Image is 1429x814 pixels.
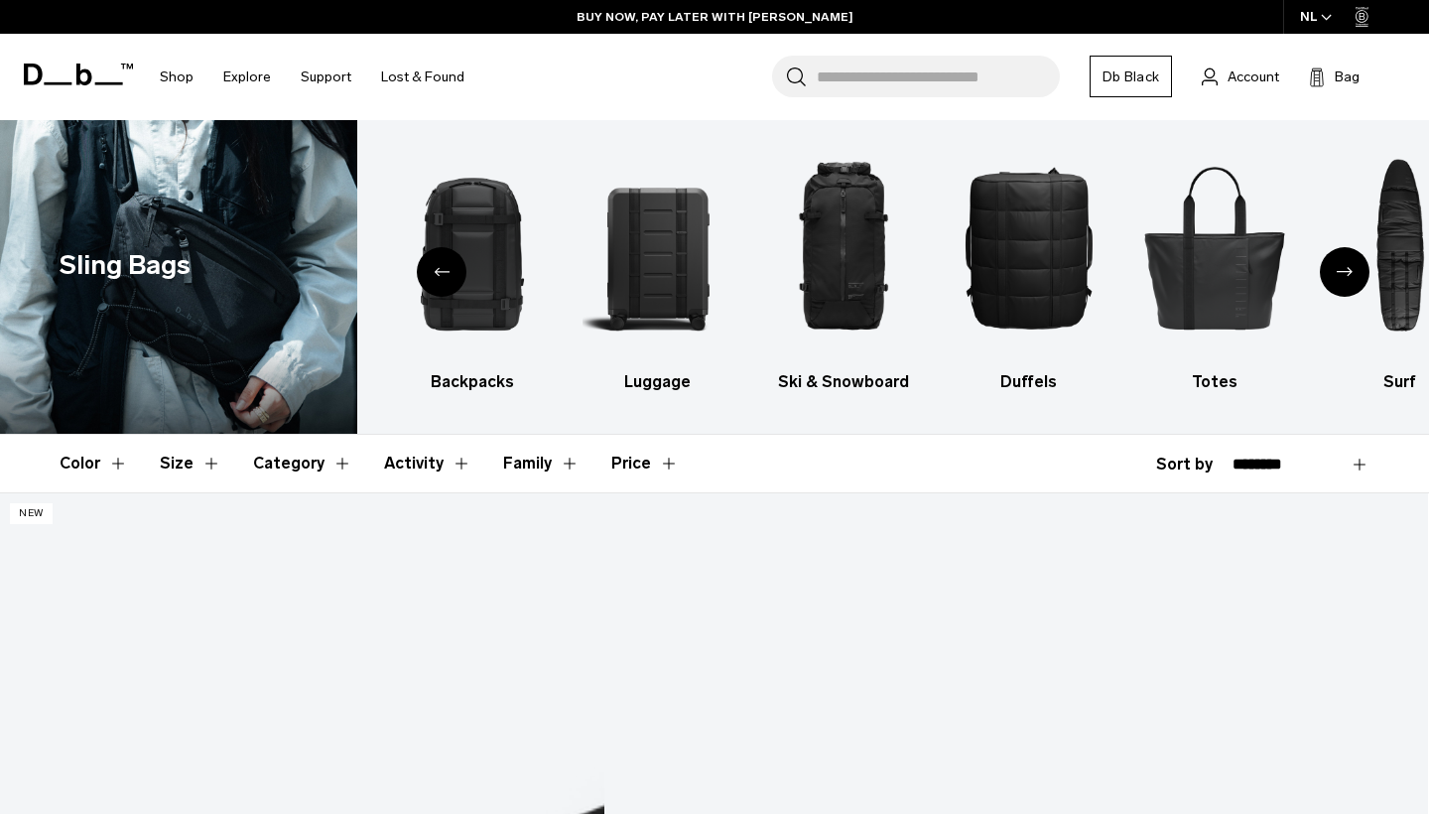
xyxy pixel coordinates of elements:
[60,435,128,492] button: Toggle Filter
[768,134,919,394] li: 4 / 10
[1309,65,1360,88] button: Bag
[1228,67,1279,87] span: Account
[397,370,548,394] h3: Backpacks
[160,42,194,112] a: Shop
[768,370,919,394] h3: Ski & Snowboard
[397,134,548,394] a: Db Backpacks
[223,42,271,112] a: Explore
[253,435,352,492] button: Toggle Filter
[1335,67,1360,87] span: Bag
[397,134,548,360] img: Db
[384,435,471,492] button: Toggle Filter
[397,134,548,394] li: 2 / 10
[1139,134,1290,394] a: Db Totes
[954,134,1104,394] li: 5 / 10
[60,245,191,286] h1: Sling Bags
[211,134,362,394] a: Db All products
[145,34,479,120] nav: Main Navigation
[954,134,1104,360] img: Db
[768,134,919,394] a: Db Ski & Snowboard
[954,370,1104,394] h3: Duffels
[583,134,733,394] li: 3 / 10
[417,247,466,297] div: Previous slide
[211,134,362,360] img: Db
[577,8,853,26] a: BUY NOW, PAY LATER WITH [PERSON_NAME]
[1139,134,1290,394] li: 6 / 10
[301,42,351,112] a: Support
[583,134,733,394] a: Db Luggage
[611,435,679,492] button: Toggle Price
[954,134,1104,394] a: Db Duffels
[10,503,53,524] p: New
[1139,370,1290,394] h3: Totes
[583,134,733,360] img: Db
[768,134,919,360] img: Db
[381,42,464,112] a: Lost & Found
[1090,56,1172,97] a: Db Black
[211,370,362,394] h3: All products
[211,134,362,394] li: 1 / 10
[1202,65,1279,88] a: Account
[503,435,580,492] button: Toggle Filter
[160,435,221,492] button: Toggle Filter
[583,370,733,394] h3: Luggage
[1139,134,1290,360] img: Db
[1320,247,1369,297] div: Next slide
